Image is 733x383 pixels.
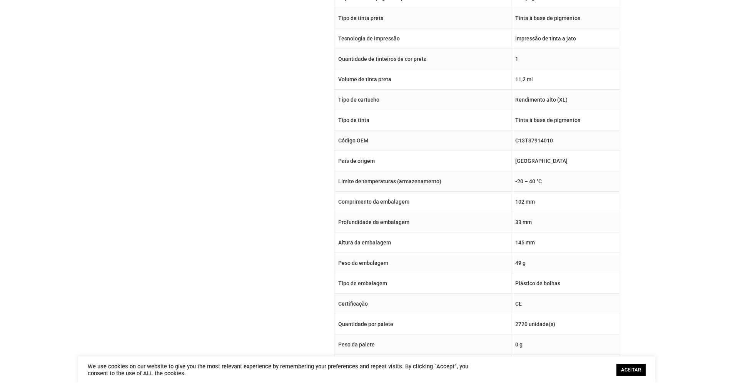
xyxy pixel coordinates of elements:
[511,355,620,375] td: 102 mm
[511,294,620,314] td: CE
[511,69,620,90] td: 11,2 ml
[334,192,511,212] td: Comprimento da embalagem
[616,364,646,376] a: ACEITAR
[334,212,511,232] td: Profundidade da embalagem
[334,232,511,253] td: Altura da embalagem
[334,49,511,69] td: Quantidade de tinteiros de cor preta
[334,110,511,130] td: Tipo de tinta
[511,28,620,49] td: Impressão de tinta a jato
[511,151,620,171] td: [GEOGRAPHIC_DATA]
[511,171,620,192] td: -20 – 40 °C
[334,69,511,90] td: Volume de tinta preta
[334,294,511,314] td: Certificação
[511,212,620,232] td: 33 mm
[334,28,511,49] td: Tecnologia de impressão
[511,130,620,151] td: C13T37914010
[511,334,620,355] td: 0 g
[511,90,620,110] td: Rendimento alto (XL)
[511,49,620,69] td: 1
[334,273,511,294] td: Tipo de embalagem
[511,232,620,253] td: 145 mm
[88,363,478,377] div: We use cookies on our website to give you the most relevant experience by remembering your prefer...
[511,8,620,28] td: Tinta à base de pigmentos
[334,355,511,375] td: Largura da caixa principal exterior
[334,8,511,28] td: Tipo de tinta preta
[511,253,620,273] td: 49 g
[334,90,511,110] td: Tipo de cartucho
[334,171,511,192] td: Limite de temperaturas (armazenamento)
[334,314,511,334] td: Quantidade por palete
[511,192,620,212] td: 102 mm
[334,130,511,151] td: Código OEM
[334,334,511,355] td: Peso da palete
[334,151,511,171] td: País de origem
[511,110,620,130] td: Tinta à base de pigmentos
[511,314,620,334] td: 2720 unidade(s)
[334,253,511,273] td: Peso da embalagem
[511,273,620,294] td: Plástico de bolhas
